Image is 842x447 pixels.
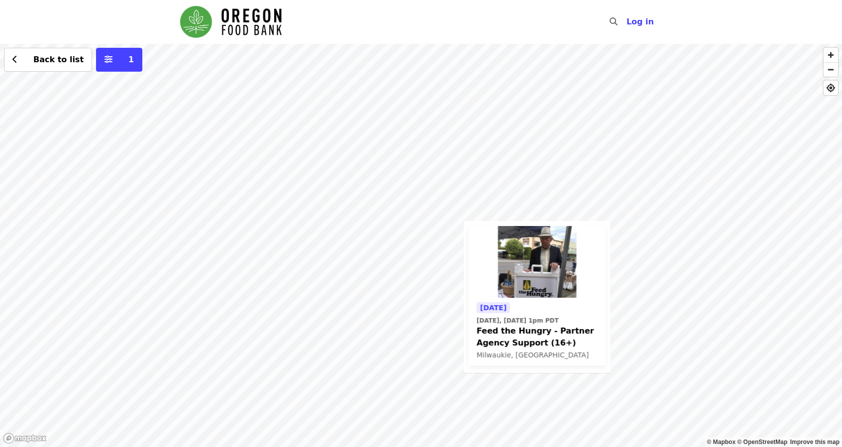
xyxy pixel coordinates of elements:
button: Log in [619,12,662,32]
i: chevron-left icon [12,55,17,64]
a: See details for "Feed the Hungry - Partner Agency Support (16+)" [469,226,606,365]
span: Feed the Hungry - Partner Agency Support (16+) [477,325,598,349]
span: [DATE] [480,304,507,312]
a: Mapbox logo [3,433,47,444]
a: Mapbox [707,439,736,446]
span: Back to list [33,55,84,64]
button: Back to list [4,48,92,72]
div: Milwaukie, [GEOGRAPHIC_DATA] [477,351,598,359]
input: Search [624,10,631,34]
a: Map feedback [790,439,840,446]
button: Zoom Out [824,62,838,77]
button: More filters (1 selected) [96,48,142,72]
a: OpenStreetMap [737,439,787,446]
button: Zoom In [824,48,838,62]
span: 1 [128,55,134,64]
time: [DATE], [DATE] 1pm PDT [477,316,559,325]
span: Log in [627,17,654,26]
i: search icon [610,17,618,26]
img: Oregon Food Bank - Home [180,6,282,38]
button: Find My Location [824,81,838,95]
img: Feed the Hungry - Partner Agency Support (16+) organized by Oregon Food Bank [469,226,606,298]
i: sliders-h icon [105,55,112,64]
